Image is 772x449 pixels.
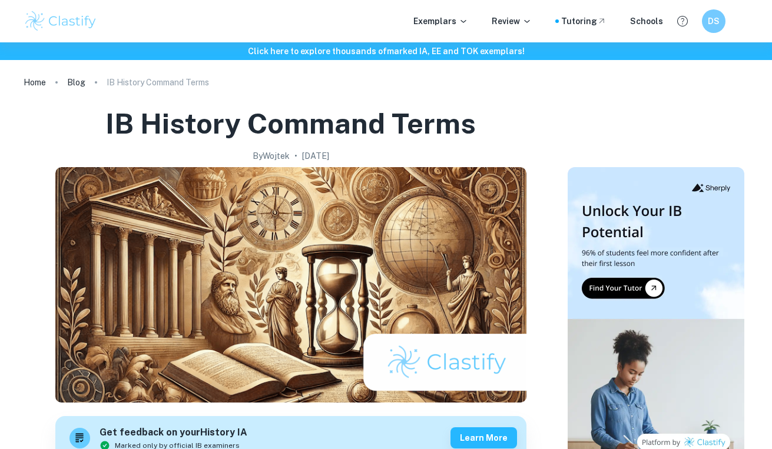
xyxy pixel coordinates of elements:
[55,167,526,403] img: IB History Command Terms cover image
[2,45,770,58] h6: Click here to explore thousands of marked IA, EE and TOK exemplars !
[450,427,517,448] button: Learn more
[630,15,663,28] a: Schools
[302,149,329,162] h2: [DATE]
[561,15,607,28] a: Tutoring
[105,105,476,142] h1: IB History Command Terms
[100,425,247,440] h6: Get feedback on your History IA
[492,15,532,28] p: Review
[67,74,85,91] a: Blog
[294,149,297,162] p: •
[253,149,290,162] h2: By Wojtek
[24,9,98,33] img: Clastify logo
[707,15,720,28] h6: DS
[672,11,693,31] button: Help and Feedback
[702,9,725,33] button: DS
[24,74,46,91] a: Home
[107,76,209,89] p: IB History Command Terms
[413,15,468,28] p: Exemplars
